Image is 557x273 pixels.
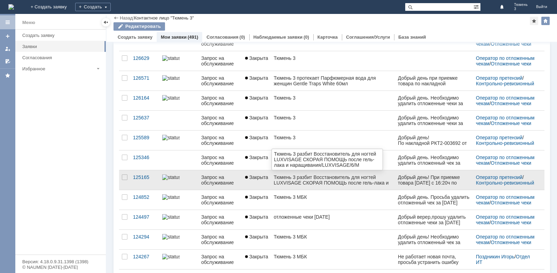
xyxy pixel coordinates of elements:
a: Тюмень 3 [271,51,395,71]
span: Закрыта [245,115,268,120]
a: Заявки [19,41,104,52]
a: Тюмень 3 разбит Восстановитель для ногтей LUXVISAGE СКОРАЯ ПОМОЩЬ после гель-лака и наращивания/L... [271,170,395,190]
a: Закрыта [242,210,271,229]
a: Закрыта [242,71,271,91]
span: Закрыта [245,135,268,140]
a: Наблюдаемые заявки [253,34,303,40]
a: Запрос на обслуживание [198,71,242,91]
div: 124497 [133,214,157,220]
img: statusbar-15 (1).png [162,95,180,101]
div: / [476,115,536,126]
div: Согласования [22,55,102,60]
div: Тюмень 3 МБК [274,234,392,240]
a: Оператор по отложенным чекам [476,194,536,205]
div: 126164 [133,95,157,101]
a: Оператор по отложенным чекам [476,95,536,106]
a: Контрольно-ревизионный отдел [476,180,535,191]
div: / [476,75,536,86]
a: statusbar-100 (1).png [159,131,198,150]
div: Запрос на обслуживание [201,55,240,67]
img: statusbar-100 (1).png [162,234,180,240]
span: Закрыта [245,75,268,81]
div: (0) [240,34,245,40]
a: statusbar-60 (1).png [159,190,198,210]
div: 125589 [133,135,157,140]
div: 125346 [133,155,157,160]
div: / [476,194,536,205]
div: 124294 [133,234,157,240]
a: Закрыта [242,190,271,210]
div: / [476,174,536,186]
img: statusbar-40 (1).png [162,155,180,160]
a: statusbar-40 (1).png [159,150,198,170]
a: 126629 [130,51,159,71]
div: Тюмень 3 [274,95,392,101]
span: Закрыта [245,214,268,220]
a: Оператор по отложенным чекам [476,155,536,166]
div: Запрос на обслуживание [201,135,240,146]
a: Отложенные чеки [491,101,531,106]
img: statusbar-100 (1).png [162,75,180,81]
a: Закрыта [242,230,271,249]
img: statusbar-100 (1).png [162,214,180,220]
a: 125589 [130,131,159,150]
a: Закрыта [242,111,271,130]
a: Запрос на обслуживание [198,210,242,229]
a: Отложенные чеки [491,220,531,225]
a: Согласования [206,34,238,40]
div: Запрос на обслуживание [201,234,240,245]
div: 124267 [133,254,157,259]
a: Запрос на обслуживание [198,250,242,269]
div: (0) [304,34,309,40]
a: Закрыта [242,170,271,190]
span: Закрыта [245,194,268,200]
div: Запрос на обслуживание [201,75,240,86]
a: Оператор претензий [476,75,523,81]
a: Мои заявки [2,43,13,54]
a: Отложенные чеки [491,41,531,47]
span: Закрыта [245,174,268,180]
a: statusbar-25 (1).png [159,51,198,71]
a: Закрыта [242,91,271,110]
img: statusbar-100 (1).png [162,174,180,180]
div: Добавить в избранное [530,17,538,25]
a: Отложенные чеки [491,61,531,67]
div: / [476,214,536,225]
a: отложенные чеки [DATE] [271,210,395,229]
a: Оператор по отложенным чекам [476,214,536,225]
div: Тюмень 3 разбит Восстановитель для ногтей LUXVISAGE СКОРАЯ ПОМОЩЬ после гель-лака и наращивания/L... [274,174,392,186]
div: 125165 [133,174,157,180]
a: statusbar-100 (1).png [159,71,198,91]
a: Отложенные чеки [491,120,531,126]
span: Закрыта [245,95,268,101]
div: 126571 [133,75,157,81]
div: Избранное [22,66,94,71]
div: Тюмень 3 [274,135,392,140]
div: Запрос на обслуживание [201,115,240,126]
img: statusbar-25 (1).png [162,55,180,61]
a: Запрос на обслуживание [198,131,242,150]
div: Тюмень 3 протекает Парфюмерная вода для женщин Gentle Traps White 60мл [PERSON_NAME]/12/М [274,75,392,86]
div: Меню [22,18,35,27]
a: Тюмень 3 [271,111,395,130]
a: Тюмень 3 МБК [271,190,395,210]
a: Тюмень 3 МБК [271,230,395,249]
a: Запрос на обслуживание [198,190,242,210]
div: Запрос на обслуживание [201,214,240,225]
a: 124497 [130,210,159,229]
a: Закрыта [242,150,271,170]
img: statusbar-60 (1).png [162,194,180,200]
a: 126164 [130,91,159,110]
img: logo [8,4,14,10]
div: Запрос на обслуживание [201,174,240,186]
a: statusbar-100 (1).png [159,210,198,229]
div: Тюмень 3 МБК [274,254,392,259]
img: statusbar-100 (1).png [162,135,180,140]
span: Закрыта [245,155,268,160]
span: Тюмень [514,3,528,7]
a: Поздникин Игорь [476,254,515,259]
a: statusbar-15 (1).png [159,91,198,110]
a: Закрыта [242,250,271,269]
div: Изменить домашнюю страницу [541,17,550,25]
div: Запрос на обслуживание [201,155,240,166]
